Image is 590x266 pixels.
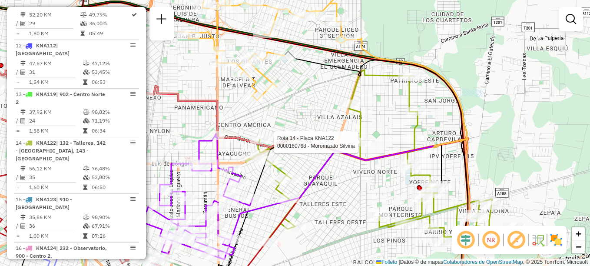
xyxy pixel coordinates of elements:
font: 14 - [16,140,25,146]
td: = [16,183,20,192]
em: Opções [130,91,136,96]
td: / [16,68,20,76]
span: Exibir rótulo [506,229,527,250]
td: / [16,222,20,230]
i: % de utilização do peso [80,12,87,17]
span: | 910 - [GEOGRAPHIC_DATA] [16,196,72,210]
em: Opções [130,245,136,250]
font: 15 - [16,196,25,203]
td: 06:50 [91,183,135,192]
i: Distância Total [20,61,26,66]
i: Total de Atividades [20,21,26,26]
i: Distância Total [20,215,26,220]
div: Atividade não roteirizada - Jos� m bottasso [143,158,164,167]
i: % de utilização da cubagem [83,223,89,229]
a: Alejar [572,240,585,253]
td: 1,54 KM [29,78,83,86]
em: Opções [130,43,136,48]
td: / [16,116,20,125]
td: / [16,19,20,28]
i: Tempo total em rota [83,80,87,85]
i: Distância Total [20,12,26,17]
span: KNA112 [36,42,56,49]
i: % de utilização do peso [83,110,89,115]
td: 35 [29,173,83,182]
a: Acercar [572,227,585,240]
span: Ocultar NR [481,229,501,250]
span: KNA119 [36,91,56,97]
td: 31 [29,68,83,76]
td: 06:53 [91,78,135,86]
td: 05:49 [89,29,131,38]
i: Tempo total em rota [83,128,87,133]
td: 29 [29,19,80,28]
td: 06:34 [91,126,135,135]
span: | 902 - Centro Norte 2 [16,91,105,105]
font: 12 - [16,42,25,49]
td: / [16,173,20,182]
td: 98,82% [91,108,135,116]
font: 67,91% [92,223,110,229]
i: Tempo total em rota [80,31,85,36]
i: Tempo total em rota [83,233,87,239]
td: 07:26 [91,232,135,240]
td: 52,20 KM [29,10,80,19]
td: = [16,232,20,240]
span: KNA122 [36,140,56,146]
img: Exibir/Ocultar setores [549,233,563,247]
span: − [576,241,581,252]
i: Tempo total em rota [83,185,87,190]
span: + [576,228,581,239]
a: Colaboradores de OpenStreetMap [443,259,523,265]
span: | [GEOGRAPHIC_DATA] [16,42,70,57]
i: % de utilização da cubagem [83,118,89,123]
font: 71,19% [92,117,110,124]
td: 47,67 KM [29,59,83,68]
font: 13 - [16,91,25,97]
td: = [16,29,20,38]
span: | 132 - Talleres, 142 - [GEOGRAPHIC_DATA], 143 - [GEOGRAPHIC_DATA] [16,140,106,162]
i: Total de Atividades [20,223,26,229]
td: = [16,78,20,86]
td: 49,79% [89,10,131,19]
i: Distância Total [20,110,26,115]
td: 56,12 KM [29,164,83,173]
span: Ocultar deslocamento [455,229,476,250]
td: 37,92 KM [29,108,83,116]
i: Distância Total [20,166,26,171]
td: 1,60 KM [29,183,83,192]
span: KNA124 [36,245,56,251]
i: Total de Atividades [20,70,26,75]
span: KNA123 [36,196,56,203]
i: % de utilização do peso [83,61,89,66]
em: Opções [130,140,136,145]
div: Datos © de mapas , © 2025 TomTom, Microsoft [374,259,590,266]
a: Folleto [376,259,397,265]
a: Nova sessão e pesquisa [153,10,170,30]
font: 53,45% [92,69,110,75]
i: % de utilização do peso [83,215,89,220]
td: 1,58 KM [29,126,83,135]
td: 1,00 KM [29,232,83,240]
em: Opções [130,196,136,202]
i: % de utilização do peso [83,166,89,171]
td: 1,80 KM [29,29,80,38]
span: | [399,259,400,265]
font: 52,80% [92,174,110,180]
i: Total de Atividades [20,118,26,123]
td: 47,12% [91,59,135,68]
i: Rota otimizada [132,12,137,17]
td: 98,90% [91,213,135,222]
i: Total de Atividades [20,175,26,180]
td: = [16,126,20,135]
font: 36,00% [89,20,107,27]
i: % de utilização da cubagem [83,175,89,180]
a: Exibir filtros [562,10,580,28]
td: 76,48% [91,164,135,173]
i: % de utilização da cubagem [83,70,89,75]
td: 36 [29,222,83,230]
i: % de utilização da cubagem [80,21,87,26]
td: 24 [29,116,83,125]
img: Fluxo de ruas [531,233,545,247]
font: 16 - [16,245,25,251]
